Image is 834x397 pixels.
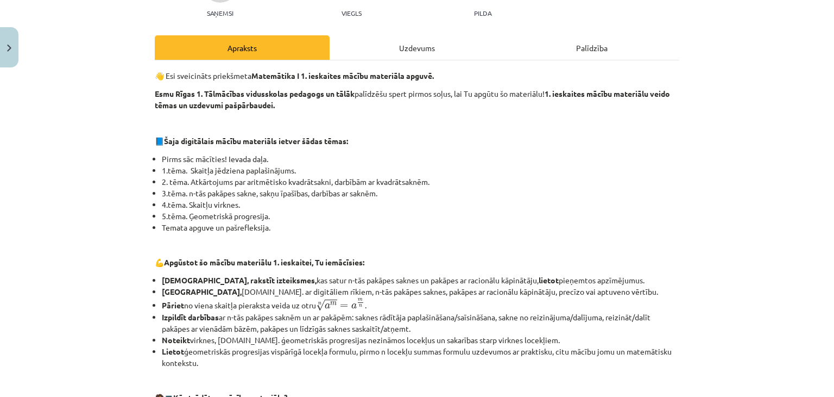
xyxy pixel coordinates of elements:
[330,35,504,60] div: Uzdevums
[162,334,679,346] li: virknes, [DOMAIN_NAME]. ģeometriskās progresijas nezināmos locekļus un sakarības starp virknes lo...
[358,299,363,301] span: m
[162,210,679,222] li: 5.tēma. Ģeometriskā progresija.
[325,303,330,309] span: a
[155,70,679,82] p: 👋 Esi sveicināts priekšmeta
[164,257,364,267] b: Apgūstot šo mācību materiālu 1. ieskaitei, Tu iemācīsies:
[155,257,679,268] p: 💪
[162,335,190,345] b: Noteikt
[7,45,11,52] img: icon-close-lesson-0947bae3869378f0d4975bcd49f059093ad1ed9edebbc8119c70593378902aed.svg
[162,346,679,369] li: ģeometriskās progresijas vispārīgā locekļa formulu, pirmo n locekļu summas formulu uzdevumos ar p...
[203,9,238,17] p: Saņemsi
[155,135,679,147] p: 📘
[162,165,679,176] li: 1.tēma. Skaitļa jēdziena paplašinājums.
[162,346,184,356] b: Lietot
[162,300,184,310] b: Pāriet
[155,89,355,98] b: Esmu Rīgas 1. Tālmācības vidusskolas pedagogs un tālāk
[162,312,219,322] b: Izpildīt darbības
[316,300,325,311] span: √
[162,286,679,297] li: [DOMAIN_NAME]. ar digitāliem rīkiem, n-tās pakāpes saknes, pakāpes ar racionālu kāpinātāju, precī...
[251,71,434,80] b: Matemātika I 1. ieskaites mācību materiāla apguvē.
[342,9,362,17] p: Viegls
[539,275,559,285] b: lietot
[162,312,679,334] li: ar n-tās pakāpes saknēm un ar pakāpēm: saknes rādītāja paplašināšana/saīsināšana, sakne no reizin...
[359,305,362,307] span: n
[164,136,348,146] strong: Šaja digitālais mācību materiāls ietver šādas tēmas:
[504,35,679,60] div: Palīdzība
[162,153,679,165] li: Pirms sāc mācīties! Ievada daļa.
[162,199,679,210] li: 4.tēma. Skaitļu virknes.
[162,222,679,233] li: Temata apguve un pašrefleksija.
[474,9,491,17] p: pilda
[155,35,330,60] div: Apraksts
[162,297,679,312] li: no viena skaitļa pieraksta veida uz otru .
[162,188,679,199] li: 3.tēma. n-tās pakāpes sakne, sakņu īpašības, darbības ar saknēm.
[330,302,337,306] span: m
[340,304,348,308] span: =
[351,303,357,309] span: a
[162,287,242,296] b: [GEOGRAPHIC_DATA],
[162,275,679,286] li: kas satur n-tās pakāpes saknes un pakāpes ar racionālu kāpinātāju, pieņemtos apzīmējumus.
[162,275,317,285] b: [DEMOGRAPHIC_DATA], rakstīt izteiksmes,
[155,88,679,111] p: palīdzēšu spert pirmos soļus, lai Tu apgūtu šo materiālu!
[162,176,679,188] li: 2. tēma. Atkārtojums par aritmētisko kvadrātsakni, darbībām ar kvadrātsaknēm.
